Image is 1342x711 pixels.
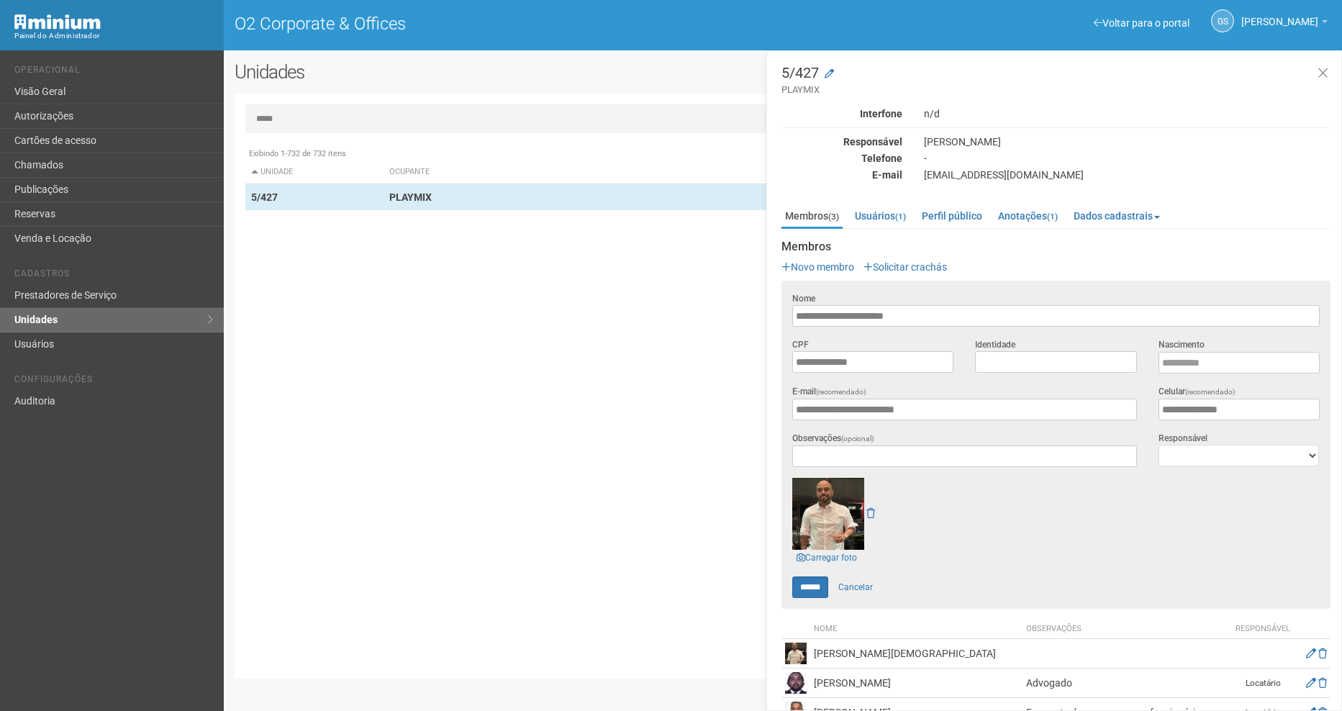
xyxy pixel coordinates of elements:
label: Observações [792,432,874,445]
td: [PERSON_NAME] [810,669,1023,698]
li: Configurações [14,374,213,389]
small: PLAYMIX [781,83,1330,96]
div: [EMAIL_ADDRESS][DOMAIN_NAME] [913,168,1341,181]
a: Perfil público [918,205,986,227]
div: E-mail [771,168,913,181]
h3: 5/427 [781,65,1330,96]
div: Interfone [771,107,913,120]
a: Anotações(1) [994,205,1061,227]
label: E-mail [792,385,866,399]
small: (1) [1047,212,1058,222]
a: Remover [866,507,875,519]
label: Nome [792,292,815,305]
div: Exibindo 1-732 de 732 itens [245,148,1320,160]
span: (opcional) [841,435,874,443]
a: Dados cadastrais [1070,205,1164,227]
th: Observações [1023,620,1227,639]
label: Identidade [975,338,1015,351]
img: user.png [785,672,807,694]
strong: PLAYMIX [389,191,432,203]
a: Excluir membro [1318,648,1327,659]
strong: 5/427 [251,191,278,203]
div: Responsável [771,135,913,148]
a: Editar membro [1306,677,1316,689]
div: Telefone [771,152,913,165]
span: (recomendado) [816,388,866,396]
small: (3) [828,212,839,222]
a: GS [1211,9,1234,32]
th: Responsável [1227,620,1299,639]
a: [PERSON_NAME] [1241,18,1328,30]
div: n/d [913,107,1341,120]
label: CPF [792,338,809,351]
a: Cancelar [830,576,881,598]
span: Gabriela Souza [1241,2,1318,27]
div: - [913,152,1341,165]
a: Voltar para o portal [1094,17,1189,29]
th: Unidade: activate to sort column descending [245,160,384,184]
li: Cadastros [14,268,213,284]
small: (1) [895,212,906,222]
label: Responsável [1159,432,1207,445]
a: Modificar a unidade [825,67,834,81]
a: Usuários(1) [851,205,910,227]
td: Locatário [1227,669,1299,698]
a: Solicitar crachás [863,261,947,273]
span: (recomendado) [1185,388,1236,396]
td: Advogado [1023,669,1227,698]
label: Nascimento [1159,338,1205,351]
img: Minium [14,14,101,30]
img: user.png [792,478,864,550]
a: Membros(3) [781,205,843,229]
th: Nome [810,620,1023,639]
div: [PERSON_NAME] [913,135,1341,148]
a: Novo membro [781,261,854,273]
a: Excluir membro [1318,677,1327,689]
td: [PERSON_NAME][DEMOGRAPHIC_DATA] [810,639,1023,669]
img: user.png [785,643,807,664]
strong: Membros [781,240,1330,253]
li: Operacional [14,65,213,80]
h2: Unidades [235,61,679,83]
label: Celular [1159,385,1236,399]
a: Editar membro [1306,648,1316,659]
div: Painel do Administrador [14,30,213,42]
h1: O2 Corporate & Offices [235,14,772,33]
a: Carregar foto [792,550,861,566]
th: Ocupante: activate to sort column ascending [384,160,858,184]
